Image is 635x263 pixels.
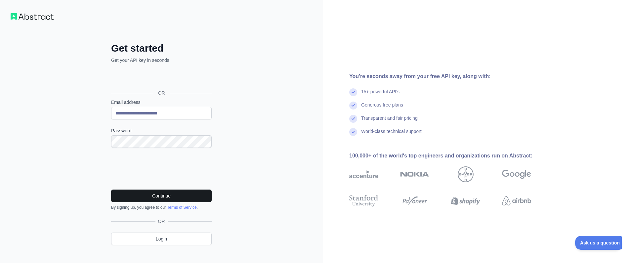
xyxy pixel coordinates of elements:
[502,194,531,208] img: airbnb
[349,72,552,80] div: You're seconds away from your free API key, along with:
[349,194,378,208] img: stanford university
[361,115,418,128] div: Transparent and fair pricing
[111,233,212,245] a: Login
[111,205,212,210] div: By signing up, you agree to our .
[349,166,378,182] img: accenture
[11,13,54,20] img: Workflow
[155,218,168,225] span: OR
[349,102,357,110] img: check mark
[108,71,214,85] iframe: Botón de Acceder con Google
[111,99,212,106] label: Email address
[349,128,357,136] img: check mark
[400,166,429,182] img: nokia
[502,166,531,182] img: google
[111,42,212,54] h2: Get started
[111,190,212,202] button: Continue
[111,57,212,64] p: Get your API key in seconds
[111,71,210,85] div: Acceder con Google. Se abre en una pestaña nueva
[451,194,480,208] img: shopify
[349,152,552,160] div: 100,000+ of the world's top engineers and organizations run on Abstract:
[361,128,422,141] div: World-class technical support
[153,90,170,96] span: OR
[361,102,403,115] div: Generous free plans
[400,194,429,208] img: payoneer
[458,166,474,182] img: bayer
[111,127,212,134] label: Password
[111,156,212,182] iframe: reCAPTCHA
[167,205,196,210] a: Terms of Service
[361,88,400,102] div: 15+ powerful API's
[349,115,357,123] img: check mark
[575,236,622,250] iframe: Toggle Customer Support
[349,88,357,96] img: check mark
